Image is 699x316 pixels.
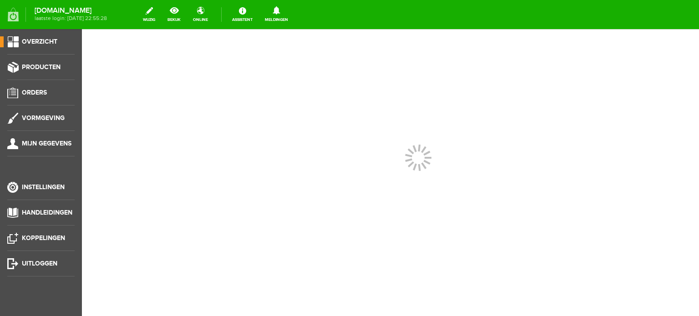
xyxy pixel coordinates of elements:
a: Meldingen [259,5,294,25]
span: Overzicht [22,38,57,45]
span: Handleidingen [22,209,72,216]
a: bekijk [162,5,186,25]
span: laatste login: [DATE] 22:55:28 [35,16,107,21]
strong: [DOMAIN_NAME] [35,8,107,13]
a: Assistent [227,5,258,25]
a: wijzig [137,5,161,25]
span: Producten [22,63,61,71]
span: Vormgeving [22,114,65,122]
span: Instellingen [22,183,65,191]
span: Uitloggen [22,260,57,267]
span: Orders [22,89,47,96]
span: Mijn gegevens [22,140,71,147]
span: Koppelingen [22,234,65,242]
a: online [187,5,213,25]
